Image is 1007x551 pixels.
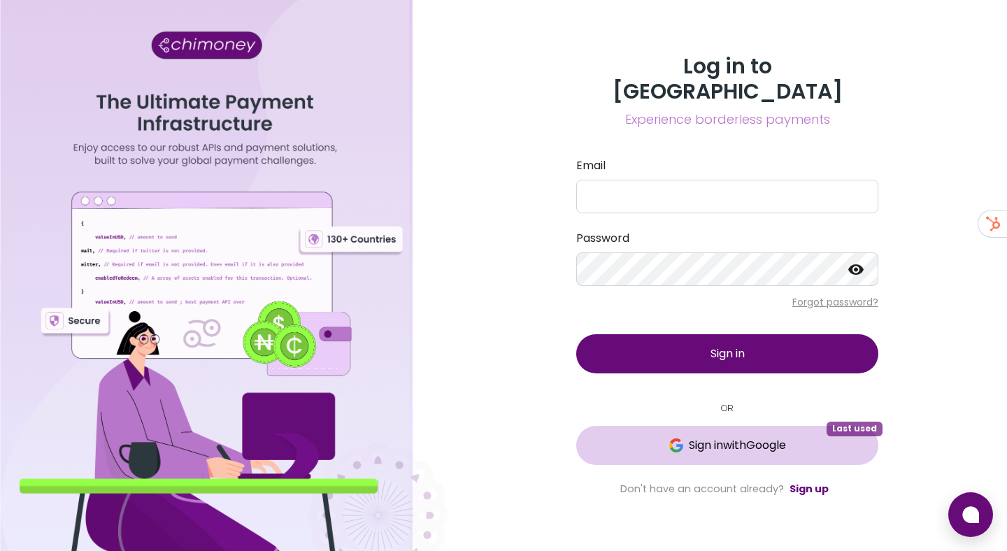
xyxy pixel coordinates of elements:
label: Password [576,230,878,247]
span: Experience borderless payments [576,110,878,129]
span: Don't have an account already? [620,482,784,496]
label: Email [576,157,878,174]
button: GoogleSign inwithGoogleLast used [576,426,878,465]
img: Google [669,438,683,452]
button: Open chat window [948,492,993,537]
button: Sign in [576,334,878,373]
a: Sign up [790,482,829,496]
span: Last used [827,422,883,436]
span: Sign in with Google [689,437,786,454]
h3: Log in to [GEOGRAPHIC_DATA] [576,54,878,104]
small: OR [576,401,878,415]
span: Sign in [710,345,745,362]
p: Forgot password? [576,295,878,309]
